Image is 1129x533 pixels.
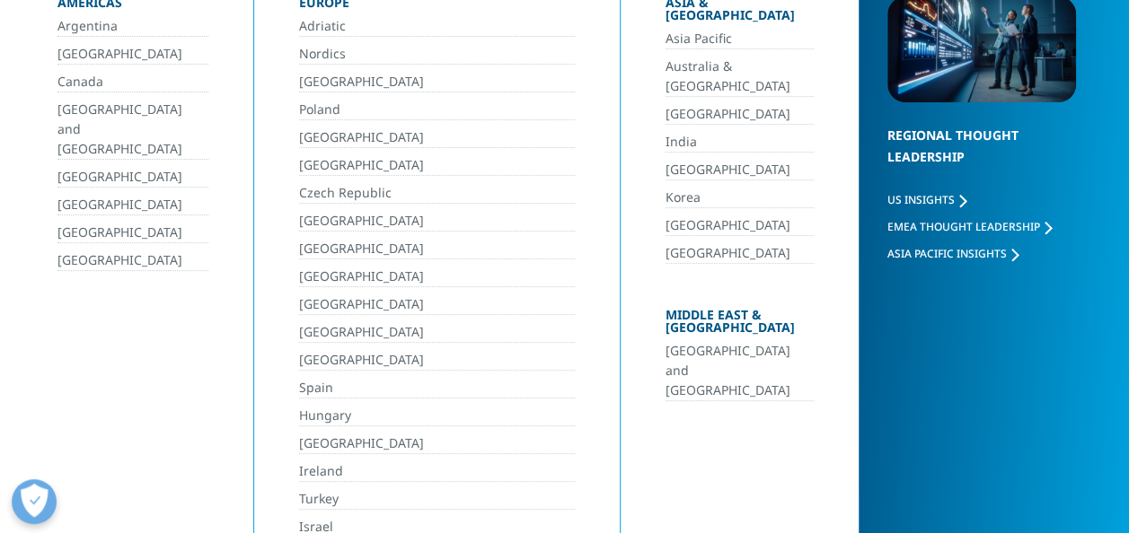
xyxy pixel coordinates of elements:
[666,104,814,125] a: [GEOGRAPHIC_DATA]
[887,125,1076,190] div: Regional Thought Leadership
[666,188,814,208] a: Korea
[299,72,576,92] a: [GEOGRAPHIC_DATA]
[299,155,576,176] a: [GEOGRAPHIC_DATA]
[299,16,576,37] a: Adriatic
[666,243,814,264] a: [GEOGRAPHIC_DATA]
[666,309,814,341] div: Middle East & [GEOGRAPHIC_DATA]
[299,239,576,259] a: [GEOGRAPHIC_DATA]
[887,219,1040,234] span: EMEA Thought Leadership
[57,167,208,188] a: [GEOGRAPHIC_DATA]
[299,489,576,510] a: Turkey
[299,461,576,482] a: Ireland
[299,294,576,315] a: [GEOGRAPHIC_DATA]
[57,195,208,215] a: [GEOGRAPHIC_DATA]
[299,127,576,148] a: [GEOGRAPHIC_DATA]
[299,211,576,232] a: [GEOGRAPHIC_DATA]
[57,44,208,65] a: [GEOGRAPHIC_DATA]
[887,219,1052,234] a: EMEA Thought Leadership
[887,192,966,207] a: US Insights
[299,100,576,120] a: Poland
[666,341,814,401] a: [GEOGRAPHIC_DATA] and [GEOGRAPHIC_DATA]
[57,223,208,243] a: [GEOGRAPHIC_DATA]
[666,29,814,49] a: Asia Pacific
[12,479,57,524] button: Open Preferences
[887,246,1007,261] span: Asia Pacific Insights
[57,72,208,92] a: Canada
[57,16,208,37] a: Argentina
[299,266,576,287] a: [GEOGRAPHIC_DATA]
[887,246,1019,261] a: Asia Pacific Insights
[887,192,955,207] span: US Insights
[299,183,576,204] a: Czech Republic
[299,44,576,65] a: Nordics
[666,132,814,153] a: India
[666,160,814,180] a: [GEOGRAPHIC_DATA]
[666,57,814,97] a: Australia & [GEOGRAPHIC_DATA]
[299,406,576,426] a: Hungary
[57,100,208,160] a: [GEOGRAPHIC_DATA] and [GEOGRAPHIC_DATA]
[57,250,208,271] a: [GEOGRAPHIC_DATA]
[299,433,576,454] a: [GEOGRAPHIC_DATA]
[299,378,576,398] a: Spain
[666,215,814,236] a: [GEOGRAPHIC_DATA]
[299,322,576,343] a: [GEOGRAPHIC_DATA]
[299,350,576,371] a: [GEOGRAPHIC_DATA]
